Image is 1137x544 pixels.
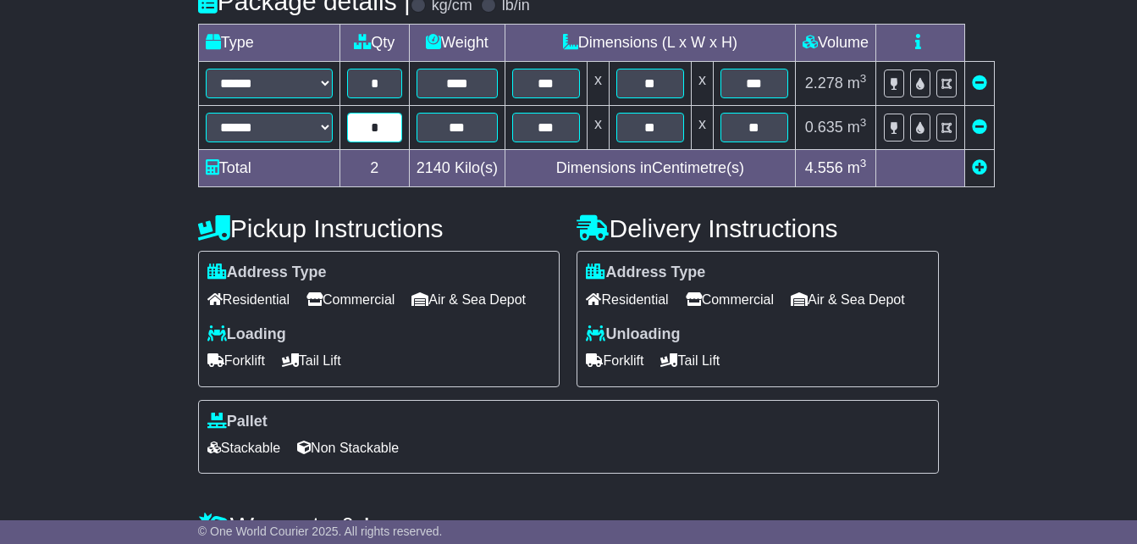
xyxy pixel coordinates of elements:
sup: 3 [860,116,867,129]
td: x [587,62,609,106]
td: Volume [795,25,875,62]
h4: Pickup Instructions [198,214,560,242]
span: Residential [586,286,668,313]
span: Stackable [207,435,280,461]
span: Forklift [207,347,265,374]
span: 4.556 [805,159,843,176]
span: Non Stackable [297,435,399,461]
td: Qty [339,25,409,62]
span: Residential [207,286,290,313]
td: Dimensions in Centimetre(s) [505,150,795,187]
span: Air & Sea Depot [411,286,526,313]
span: Commercial [306,286,395,313]
span: Tail Lift [660,347,720,374]
span: m [847,119,867,136]
td: Weight [409,25,505,62]
span: Forklift [586,347,643,374]
td: Total [198,150,339,187]
sup: 3 [860,72,867,85]
td: Dimensions (L x W x H) [505,25,795,62]
label: Loading [207,325,286,344]
span: © One World Courier 2025. All rights reserved. [198,525,443,538]
span: 0.635 [805,119,843,136]
td: Type [198,25,339,62]
span: Tail Lift [282,347,341,374]
sup: 3 [860,157,867,169]
label: Pallet [207,413,268,431]
span: 2.278 [805,75,843,92]
td: x [691,106,713,150]
h4: Delivery Instructions [577,214,939,242]
td: Kilo(s) [409,150,505,187]
a: Remove this item [972,119,987,136]
label: Address Type [586,264,705,282]
span: Air & Sea Depot [791,286,905,313]
h4: Warranty & Insurance [198,512,939,540]
td: x [691,62,713,106]
td: x [587,106,609,150]
span: 2140 [417,159,450,176]
label: Unloading [586,325,680,344]
td: 2 [339,150,409,187]
a: Remove this item [972,75,987,92]
a: Add new item [972,159,987,176]
span: m [847,159,867,176]
label: Address Type [207,264,327,282]
span: Commercial [686,286,774,313]
span: m [847,75,867,92]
